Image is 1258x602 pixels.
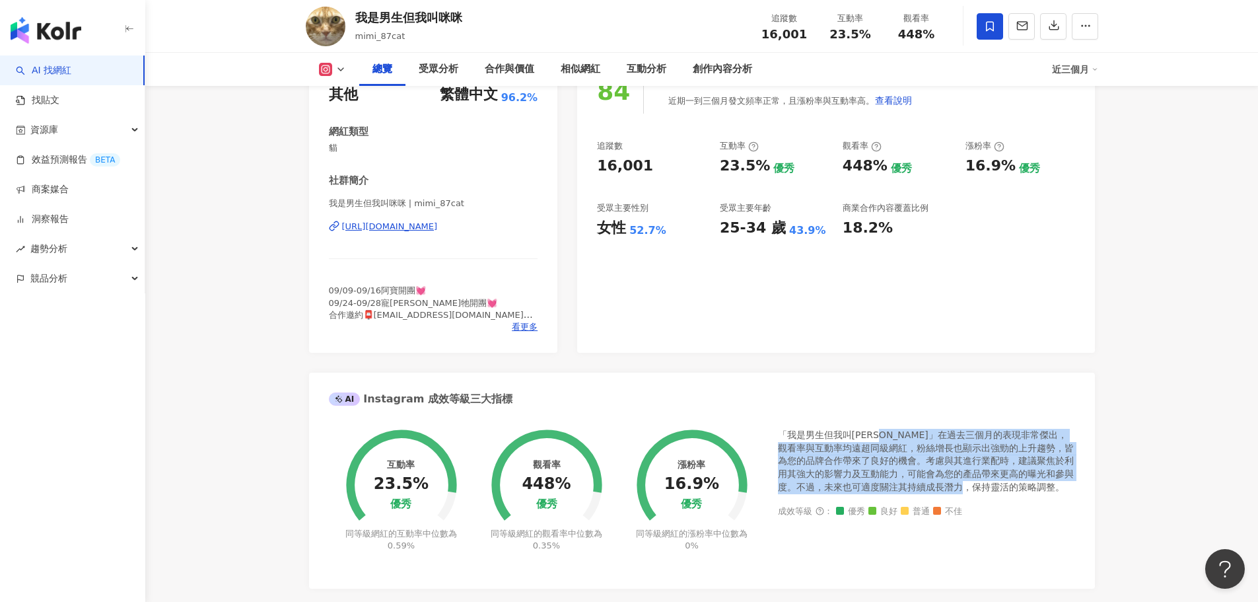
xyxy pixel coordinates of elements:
div: [URL][DOMAIN_NAME] [342,221,438,233]
div: 受眾分析 [419,61,458,77]
span: rise [16,245,25,254]
div: 23.5% [374,475,429,494]
div: 相似網紅 [561,61,600,77]
div: 52.7% [629,223,666,238]
div: 互動率 [825,12,876,25]
span: 不佳 [933,507,962,517]
span: 良好 [868,507,897,517]
span: 查看說明 [875,95,912,106]
div: 同等級網紅的互動率中位數為 [343,528,459,552]
div: 追蹤數 [759,12,810,25]
a: 效益預測報告BETA [16,153,120,167]
span: 趨勢分析 [30,234,67,264]
div: 觀看率 [533,459,561,470]
div: 合作與價值 [485,61,534,77]
div: 同等級網紅的觀看率中位數為 [489,528,604,552]
span: 09/09-09/16阿寶開團💓 09/24-09/28寵[PERSON_NAME]牠開團💓 合作邀約📮[EMAIL_ADDRESS][DOMAIN_NAME] 週更連載中，底下連結是[PERS... [329,285,538,344]
div: 優秀 [773,161,794,176]
img: logo [11,17,81,44]
div: 18.2% [843,218,893,239]
div: 女性 [597,218,626,239]
div: 近期一到三個月發文頻率正常，且漲粉率與互動率高。 [668,87,913,114]
div: 成效等級 ： [778,507,1075,517]
a: [URL][DOMAIN_NAME] [329,221,538,233]
span: 普通 [901,507,930,517]
div: 16.9% [664,475,719,494]
span: 貓 [329,142,538,154]
div: 「我是男生但我叫[PERSON_NAME]」在過去三個月的表現非常傑出，觀看率與互動率均遠超同級網紅，粉絲增長也顯示出強勁的上升趨勢，皆為您的品牌合作帶來了良好的機會。考慮與其進行業配時，建議聚... [778,429,1075,494]
div: 網紅類型 [329,125,368,139]
div: 追蹤數 [597,140,623,152]
div: 23.5% [720,156,770,176]
div: 觀看率 [843,140,882,152]
div: 優秀 [681,498,702,511]
span: 16,001 [761,27,807,41]
img: KOL Avatar [306,7,345,46]
a: searchAI 找網紅 [16,64,71,77]
div: 創作內容分析 [693,61,752,77]
span: 0% [685,541,699,550]
div: 優秀 [891,161,912,176]
div: AI [329,393,361,406]
span: 0.59% [388,541,415,550]
div: 受眾主要性別 [597,202,648,214]
span: 0.35% [533,541,560,550]
span: mimi_87cat [355,31,405,41]
div: 84 [597,78,630,105]
a: 洞察報告 [16,213,69,226]
div: 漲粉率 [678,459,705,470]
button: 查看說明 [874,87,913,114]
div: 16.9% [965,156,1016,176]
div: 總覽 [372,61,392,77]
div: 互動分析 [627,61,666,77]
span: 我是男生但我叫咪咪 | mimi_87cat [329,198,538,209]
div: 優秀 [1019,161,1040,176]
div: 觀看率 [891,12,942,25]
span: 23.5% [829,28,870,41]
div: 43.9% [789,223,826,238]
div: 我是男生但我叫咪咪 [355,9,462,26]
div: 近三個月 [1052,59,1098,80]
div: Instagram 成效等級三大指標 [329,392,512,406]
a: 找貼文 [16,94,59,107]
div: 漲粉率 [965,140,1004,152]
span: 資源庫 [30,115,58,145]
span: 448% [898,28,935,41]
div: 448% [843,156,888,176]
div: 繁體中文 [440,85,498,105]
span: 優秀 [836,507,865,517]
div: 互動率 [387,459,415,470]
div: 優秀 [536,498,557,511]
div: 商業合作內容覆蓋比例 [843,202,928,214]
div: 其他 [329,85,358,105]
div: 優秀 [390,498,411,511]
div: 同等級網紅的漲粉率中位數為 [634,528,750,552]
div: 受眾主要年齡 [720,202,771,214]
span: 看更多 [512,321,538,333]
span: 96.2% [501,91,538,105]
div: 互動率 [720,140,759,152]
span: 競品分析 [30,264,67,293]
a: 商案媒合 [16,183,69,196]
div: 社群簡介 [329,174,368,188]
div: 25-34 歲 [720,218,786,239]
iframe: Help Scout Beacon - Open [1205,549,1245,589]
div: 16,001 [597,156,653,176]
div: 448% [522,475,571,494]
